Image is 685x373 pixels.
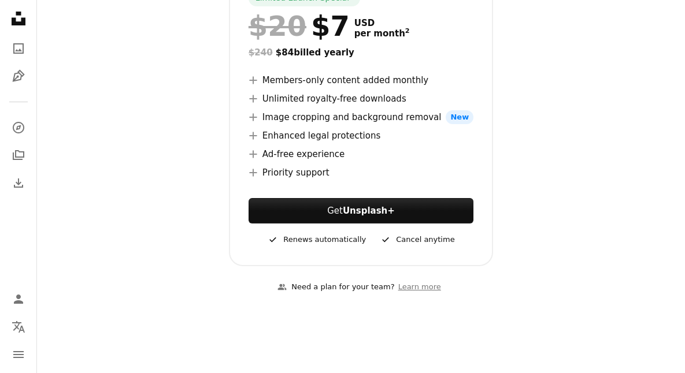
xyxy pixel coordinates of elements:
a: Log in / Sign up [7,288,30,311]
button: Menu [7,343,30,366]
a: Learn more [395,278,445,297]
div: $7 [249,11,350,41]
div: $84 billed yearly [249,46,473,59]
a: Explore [7,116,30,139]
a: Illustrations [7,65,30,88]
a: 2 [403,28,412,39]
strong: Unsplash+ [343,206,395,216]
li: Members-only content added monthly [249,73,473,87]
div: Renews automatically [267,233,366,247]
a: Home — Unsplash [7,7,30,32]
div: Need a plan for your team? [277,281,394,293]
li: Ad-free experience [249,147,473,161]
sup: 2 [405,27,410,35]
li: Priority support [249,166,473,180]
button: GetUnsplash+ [249,198,473,223]
span: per month [354,28,410,39]
a: Download History [7,171,30,195]
span: $20 [249,11,306,41]
a: Photos [7,37,30,60]
span: $240 [249,47,273,58]
a: Collections [7,144,30,167]
button: Language [7,315,30,338]
span: USD [354,18,410,28]
li: Image cropping and background removal [249,110,473,124]
li: Enhanced legal protections [249,129,473,143]
div: Cancel anytime [380,233,454,247]
li: Unlimited royalty-free downloads [249,92,473,106]
span: New [446,110,473,124]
